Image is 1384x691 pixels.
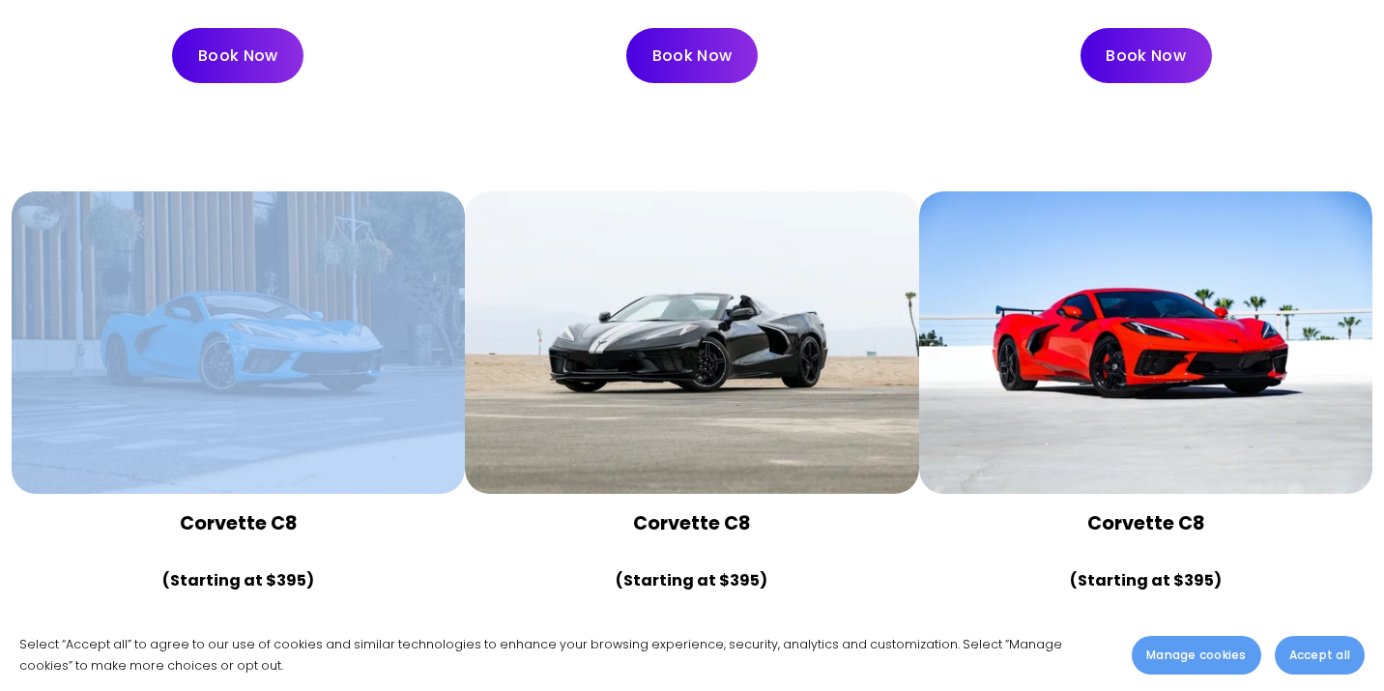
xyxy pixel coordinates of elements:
[633,510,750,536] strong: Corvette C8
[19,634,1112,677] p: Select “Accept all” to agree to our use of cookies and similar technologies to enhance your brows...
[1275,636,1365,675] button: Accept all
[180,510,297,536] strong: Corvette C8
[1289,647,1350,664] span: Accept all
[1087,510,1204,536] strong: Corvette C8
[626,28,758,83] a: Book Now
[616,569,767,591] strong: (Starting at $395)
[162,569,314,591] strong: (Starting at $395)
[1132,636,1260,675] button: Manage cookies
[1070,569,1222,591] strong: (Starting at $395)
[465,191,919,494] button: Sport Cars For Rent in Los Angeles
[1081,28,1212,83] a: Book Now
[1146,647,1246,664] span: Manage cookies
[172,28,303,83] a: Book Now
